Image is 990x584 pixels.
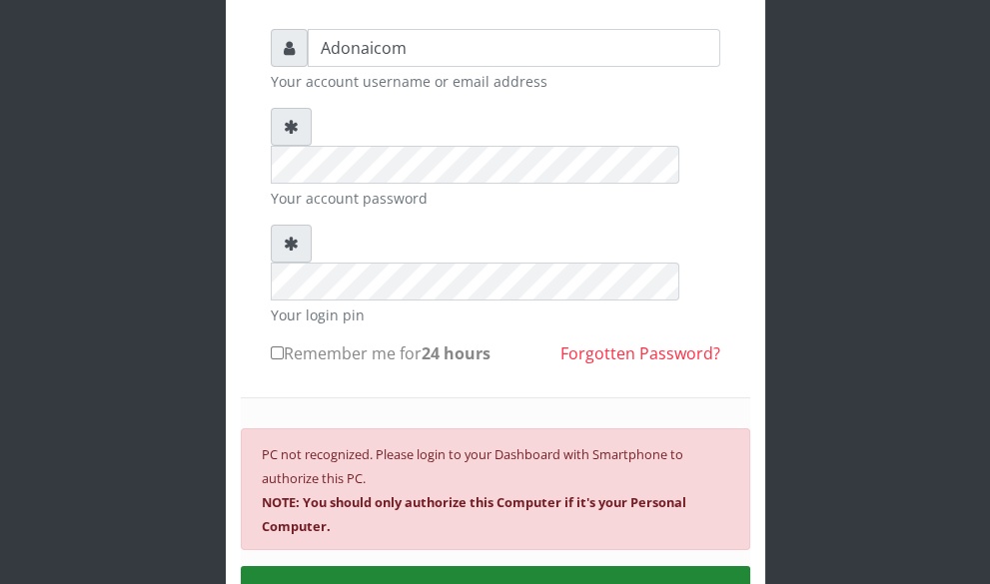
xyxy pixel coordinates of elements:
small: Your account username or email address [271,71,720,92]
input: Username or email address [308,29,720,67]
b: NOTE: You should only authorize this Computer if it's your Personal Computer. [262,493,686,535]
small: Your login pin [271,304,720,325]
input: Remember me for24 hours [271,346,284,359]
b: 24 hours [422,342,491,364]
small: Your account password [271,188,720,209]
a: Forgotten Password? [560,342,720,364]
small: PC not recognized. Please login to your Dashboard with Smartphone to authorize this PC. [262,445,686,535]
label: Remember me for [271,341,491,365]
